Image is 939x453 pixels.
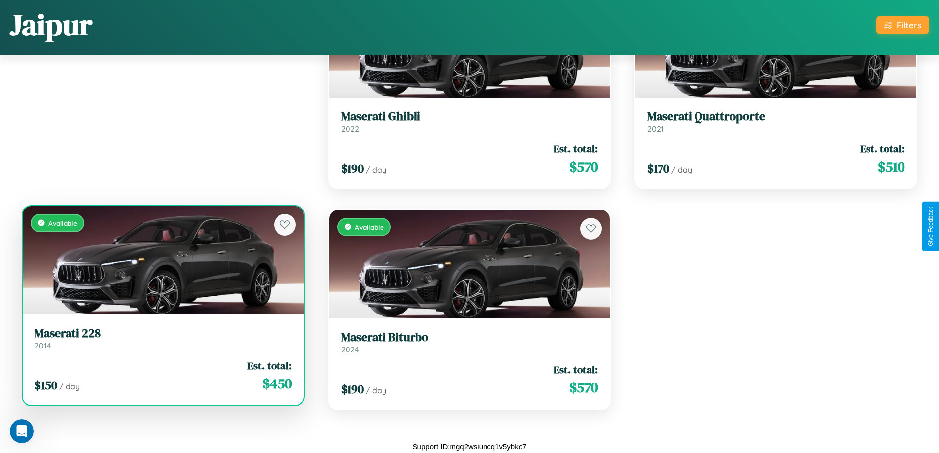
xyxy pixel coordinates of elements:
[671,165,692,174] span: / day
[35,326,292,341] h3: Maserati 228
[341,345,359,354] span: 2024
[341,124,359,134] span: 2022
[341,381,364,397] span: $ 190
[59,382,80,391] span: / day
[10,419,34,443] iframe: Intercom live chat
[366,165,386,174] span: / day
[262,374,292,393] span: $ 450
[647,124,664,134] span: 2021
[35,326,292,350] a: Maserati 2282014
[554,362,598,377] span: Est. total:
[876,16,929,34] button: Filters
[341,109,598,124] h3: Maserati Ghibli
[48,219,77,227] span: Available
[247,358,292,373] span: Est. total:
[341,109,598,134] a: Maserati Ghibli2022
[341,160,364,176] span: $ 190
[554,141,598,156] span: Est. total:
[569,378,598,397] span: $ 570
[366,385,386,395] span: / day
[647,109,904,124] h3: Maserati Quattroporte
[860,141,904,156] span: Est. total:
[413,440,527,453] p: Support ID: mgq2wsiuncq1v5ybko7
[10,4,92,45] h1: Jaipur
[341,330,598,345] h3: Maserati Biturbo
[35,341,51,350] span: 2014
[569,157,598,176] span: $ 570
[341,330,598,354] a: Maserati Biturbo2024
[647,160,669,176] span: $ 170
[927,207,934,246] div: Give Feedback
[647,109,904,134] a: Maserati Quattroporte2021
[878,157,904,176] span: $ 510
[897,20,921,30] div: Filters
[355,223,384,231] span: Available
[35,377,57,393] span: $ 150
